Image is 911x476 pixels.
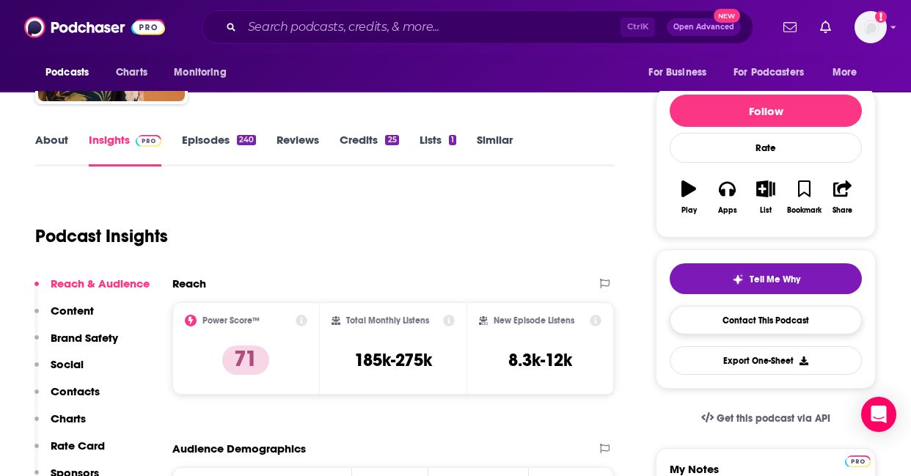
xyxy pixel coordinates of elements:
[855,11,887,43] span: Logged in as nshort92
[172,442,306,455] h2: Audience Demographics
[670,171,708,224] button: Play
[638,59,725,87] button: open menu
[35,59,108,87] button: open menu
[34,384,100,411] button: Contacts
[164,59,245,87] button: open menu
[420,133,456,166] a: Lists1
[354,349,432,371] h3: 185k-275k
[750,274,800,285] span: Tell Me Why
[172,277,206,290] h2: Reach
[222,345,269,375] p: 71
[760,206,772,215] div: List
[51,304,94,318] p: Content
[242,15,621,39] input: Search podcasts, credits, & more...
[822,59,876,87] button: open menu
[51,277,150,290] p: Reach & Audience
[621,18,655,37] span: Ctrl K
[714,9,740,23] span: New
[670,95,862,127] button: Follow
[346,315,429,326] h2: Total Monthly Listens
[136,135,161,147] img: Podchaser Pro
[845,453,871,467] a: Pro website
[855,11,887,43] button: Show profile menu
[785,171,823,224] button: Bookmark
[51,411,86,425] p: Charts
[202,10,753,44] div: Search podcasts, credits, & more...
[494,315,574,326] h2: New Episode Listens
[35,225,168,247] h1: Podcast Insights
[106,59,156,87] a: Charts
[855,11,887,43] img: User Profile
[237,135,256,145] div: 240
[747,171,785,224] button: List
[116,62,147,83] span: Charts
[385,135,398,145] div: 25
[340,133,398,166] a: Credits25
[34,411,86,439] button: Charts
[824,171,862,224] button: Share
[667,18,741,36] button: Open AdvancedNew
[861,397,896,432] div: Open Intercom Messenger
[648,62,706,83] span: For Business
[787,206,822,215] div: Bookmark
[681,206,697,215] div: Play
[51,439,105,453] p: Rate Card
[202,315,260,326] h2: Power Score™
[833,206,852,215] div: Share
[34,331,118,358] button: Brand Safety
[477,133,513,166] a: Similar
[182,133,256,166] a: Episodes240
[670,306,862,334] a: Contact This Podcast
[51,331,118,345] p: Brand Safety
[833,62,857,83] span: More
[34,277,150,304] button: Reach & Audience
[717,412,830,425] span: Get this podcast via API
[51,357,84,371] p: Social
[724,59,825,87] button: open menu
[89,133,161,166] a: InsightsPodchaser Pro
[34,304,94,331] button: Content
[814,15,837,40] a: Show notifications dropdown
[732,274,744,285] img: tell me why sparkle
[35,133,68,166] a: About
[733,62,804,83] span: For Podcasters
[51,384,100,398] p: Contacts
[875,11,887,23] svg: Add a profile image
[174,62,226,83] span: Monitoring
[449,135,456,145] div: 1
[673,23,734,31] span: Open Advanced
[34,439,105,466] button: Rate Card
[277,133,319,166] a: Reviews
[670,263,862,294] button: tell me why sparkleTell Me Why
[24,13,165,41] img: Podchaser - Follow, Share and Rate Podcasts
[718,206,737,215] div: Apps
[34,357,84,384] button: Social
[670,346,862,375] button: Export One-Sheet
[508,349,572,371] h3: 8.3k-12k
[670,133,862,163] div: Rate
[778,15,802,40] a: Show notifications dropdown
[689,400,842,436] a: Get this podcast via API
[708,171,746,224] button: Apps
[845,455,871,467] img: Podchaser Pro
[45,62,89,83] span: Podcasts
